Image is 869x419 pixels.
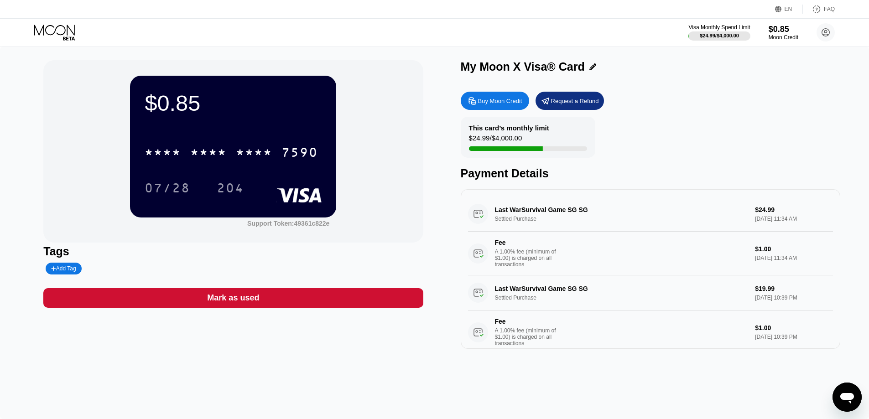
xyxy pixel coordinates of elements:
[145,182,190,197] div: 07/28
[461,167,840,180] div: Payment Details
[700,33,739,38] div: $24.99 / $4,000.00
[138,176,197,199] div: 07/28
[769,34,798,41] div: Moon Credit
[755,324,833,331] div: $1.00
[281,146,318,161] div: 7590
[469,124,549,132] div: This card’s monthly limit
[495,318,559,325] div: Fee
[688,24,750,41] div: Visa Monthly Spend Limit$24.99/$4,000.00
[833,383,862,412] iframe: Botão para abrir a janela de mensagens
[536,92,604,110] div: Request a Refund
[210,176,251,199] div: 204
[461,92,529,110] div: Buy Moon Credit
[217,182,244,197] div: 204
[824,6,835,12] div: FAQ
[755,334,833,340] div: [DATE] 10:39 PM
[495,327,563,347] div: A 1.00% fee (minimum of $1.00) is charged on all transactions
[785,6,792,12] div: EN
[468,232,833,275] div: FeeA 1.00% fee (minimum of $1.00) is charged on all transactions$1.00[DATE] 11:34 AM
[803,5,835,14] div: FAQ
[247,220,329,227] div: Support Token:49361c822e
[769,25,798,34] div: $0.85
[43,245,423,258] div: Tags
[43,288,423,308] div: Mark as used
[461,60,585,73] div: My Moon X Visa® Card
[769,25,798,41] div: $0.85Moon Credit
[755,245,833,253] div: $1.00
[755,255,833,261] div: [DATE] 11:34 AM
[207,293,259,303] div: Mark as used
[495,248,563,268] div: A 1.00% fee (minimum of $1.00) is charged on all transactions
[495,239,559,246] div: Fee
[469,134,522,146] div: $24.99 / $4,000.00
[551,97,599,105] div: Request a Refund
[46,263,81,274] div: Add Tag
[468,310,833,354] div: FeeA 1.00% fee (minimum of $1.00) is charged on all transactions$1.00[DATE] 10:39 PM
[145,90,322,116] div: $0.85
[775,5,803,14] div: EN
[688,24,750,31] div: Visa Monthly Spend Limit
[51,265,76,272] div: Add Tag
[478,97,522,105] div: Buy Moon Credit
[247,220,329,227] div: Support Token: 49361c822e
